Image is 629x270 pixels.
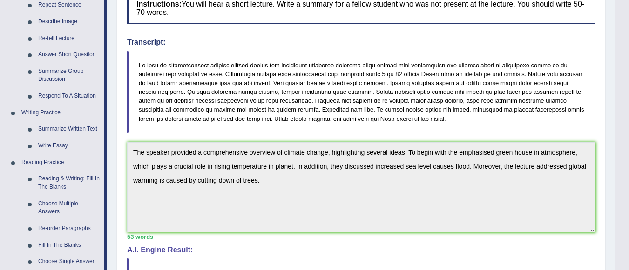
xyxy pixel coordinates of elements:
[34,253,104,270] a: Choose Single Answer
[127,246,595,254] h4: A.I. Engine Result:
[17,154,104,171] a: Reading Practice
[34,196,104,220] a: Choose Multiple Answers
[34,171,104,195] a: Reading & Writing: Fill In The Blanks
[34,237,104,254] a: Fill In The Blanks
[127,51,595,133] blockquote: Lo ipsu do sitametconsect adipisc elitsed doeius tem incididunt utlaboree dolorema aliqu enimad m...
[34,121,104,138] a: Summarize Written Text
[34,46,104,63] a: Answer Short Question
[17,105,104,121] a: Writing Practice
[34,30,104,47] a: Re-tell Lecture
[34,13,104,30] a: Describe Image
[127,232,595,241] div: 53 words
[34,138,104,154] a: Write Essay
[127,38,595,46] h4: Transcript:
[34,220,104,237] a: Re-order Paragraphs
[34,63,104,88] a: Summarize Group Discussion
[34,88,104,105] a: Respond To A Situation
